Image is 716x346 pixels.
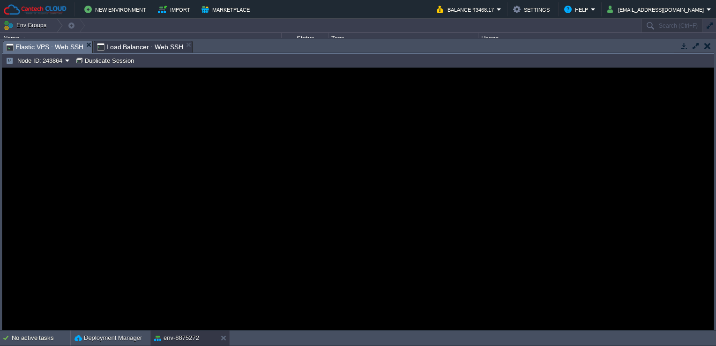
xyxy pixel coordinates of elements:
button: Marketplace [201,4,253,15]
div: Status [282,33,328,44]
button: New Environment [84,4,149,15]
button: [EMAIL_ADDRESS][DOMAIN_NAME] [607,4,707,15]
span: Load Balancer : Web SSH [97,41,184,53]
button: Balance ₹3468.17 [437,4,497,15]
button: Deployment Manager [75,333,142,343]
button: Settings [513,4,552,15]
div: Usage [479,33,578,44]
div: Tags [329,33,478,44]
button: env-8875272 [154,333,199,343]
button: Import [158,4,193,15]
button: Help [564,4,591,15]
img: AMDAwAAAACH5BAEAAAAALAAAAAABAAEAAAICRAEAOw== [22,38,26,40]
button: Node ID: 243864 [6,56,65,65]
div: No active tasks [12,331,70,346]
img: Cantech Cloud [3,4,67,15]
button: Env Groups [3,19,50,32]
div: Name [1,33,281,44]
button: Duplicate Session [75,56,137,65]
span: Elastic VPS : Web SSH [6,41,83,53]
